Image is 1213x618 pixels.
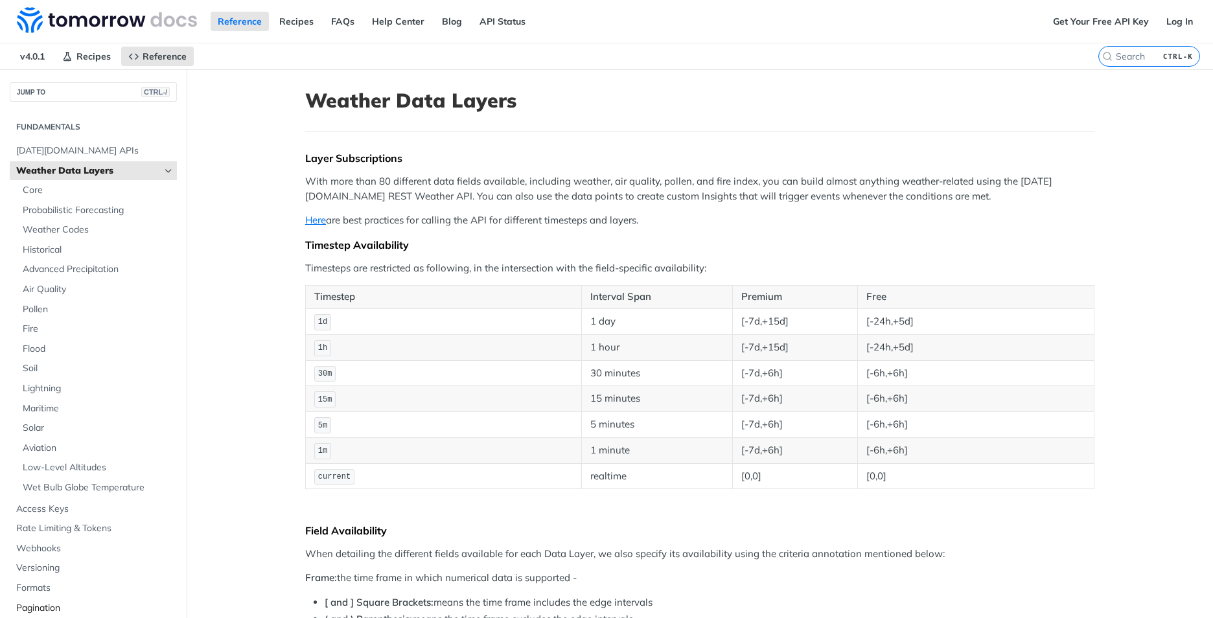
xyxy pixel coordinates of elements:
[16,280,177,299] a: Air Quality
[581,360,732,386] td: 30 minutes
[305,213,1094,228] p: are best practices for calling the API for different timesteps and layers.
[1102,51,1113,62] svg: Search
[163,166,174,176] button: Hide subpages for Weather Data Layers
[23,244,174,257] span: Historical
[318,395,332,404] span: 15m
[10,578,177,598] a: Formats
[325,596,433,608] strong: [ and ] Square Brackets:
[1159,12,1200,31] a: Log In
[23,362,174,375] span: Soil
[16,562,174,575] span: Versioning
[16,359,177,378] a: Soil
[272,12,321,31] a: Recipes
[16,260,177,279] a: Advanced Precipitation
[581,437,732,463] td: 1 minute
[55,47,118,66] a: Recipes
[857,437,1094,463] td: [-6h,+6h]
[10,499,177,519] a: Access Keys
[16,503,174,516] span: Access Keys
[318,421,327,430] span: 5m
[10,141,177,161] a: [DATE][DOMAIN_NAME] APIs
[305,261,1094,276] p: Timesteps are restricted as following, in the intersection with the field-specific availability:
[581,463,732,489] td: realtime
[10,161,177,181] a: Weather Data LayersHide subpages for Weather Data Layers
[23,382,174,395] span: Lightning
[581,334,732,360] td: 1 hour
[23,402,174,415] span: Maritime
[10,82,177,102] button: JUMP TOCTRL-/
[305,571,1094,586] p: the time frame in which numerical data is supported -
[16,399,177,418] a: Maritime
[23,204,174,217] span: Probabilistic Forecasting
[16,379,177,398] a: Lightning
[857,360,1094,386] td: [-6h,+6h]
[16,181,177,200] a: Core
[23,263,174,276] span: Advanced Precipitation
[365,12,432,31] a: Help Center
[16,602,174,615] span: Pagination
[324,12,362,31] a: FAQs
[581,386,732,412] td: 15 minutes
[733,308,858,334] td: [-7d,+15d]
[23,223,174,236] span: Weather Codes
[1160,50,1196,63] kbd: CTRL-K
[211,12,269,31] a: Reference
[10,519,177,538] a: Rate Limiting & Tokens
[10,599,177,618] a: Pagination
[16,144,174,157] span: [DATE][DOMAIN_NAME] APIs
[305,174,1094,203] p: With more than 80 different data fields available, including weather, air quality, pollen, and fi...
[76,51,111,62] span: Recipes
[318,369,332,378] span: 30m
[23,422,174,435] span: Solar
[16,339,177,359] a: Flood
[305,238,1094,251] div: Timestep Availability
[141,87,170,97] span: CTRL-/
[857,463,1094,489] td: [0,0]
[23,184,174,197] span: Core
[16,201,177,220] a: Probabilistic Forecasting
[16,165,160,177] span: Weather Data Layers
[16,582,174,595] span: Formats
[16,522,174,535] span: Rate Limiting & Tokens
[16,458,177,477] a: Low-Level Altitudes
[305,152,1094,165] div: Layer Subscriptions
[857,286,1094,309] th: Free
[23,323,174,336] span: Fire
[10,121,177,133] h2: Fundamentals
[23,303,174,316] span: Pollen
[733,412,858,438] td: [-7d,+6h]
[305,571,337,584] strong: Frame:
[121,47,194,66] a: Reference
[733,386,858,412] td: [-7d,+6h]
[305,214,326,226] a: Here
[857,386,1094,412] td: [-6h,+6h]
[733,334,858,360] td: [-7d,+15d]
[17,7,197,33] img: Tomorrow.io Weather API Docs
[305,89,1094,112] h1: Weather Data Layers
[857,412,1094,438] td: [-6h,+6h]
[16,478,177,498] a: Wet Bulb Globe Temperature
[318,343,327,352] span: 1h
[16,542,174,555] span: Webhooks
[10,539,177,558] a: Webhooks
[435,12,469,31] a: Blog
[23,442,174,455] span: Aviation
[23,481,174,494] span: Wet Bulb Globe Temperature
[733,437,858,463] td: [-7d,+6h]
[857,308,1094,334] td: [-24h,+5d]
[305,524,1094,537] div: Field Availability
[16,439,177,458] a: Aviation
[16,300,177,319] a: Pollen
[318,472,351,481] span: current
[305,547,1094,562] p: When detailing the different fields available for each Data Layer, we also specify its availabili...
[318,317,327,326] span: 1d
[1046,12,1156,31] a: Get Your Free API Key
[13,47,52,66] span: v4.0.1
[23,283,174,296] span: Air Quality
[23,461,174,474] span: Low-Level Altitudes
[16,418,177,438] a: Solar
[143,51,187,62] span: Reference
[16,240,177,260] a: Historical
[581,308,732,334] td: 1 day
[23,343,174,356] span: Flood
